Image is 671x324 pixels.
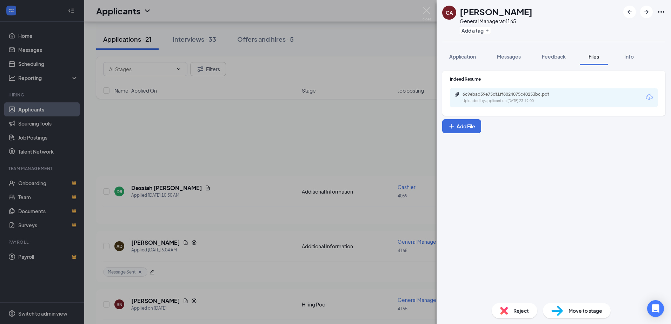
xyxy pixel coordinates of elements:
[497,53,521,60] span: Messages
[645,93,653,102] svg: Download
[448,123,455,130] svg: Plus
[450,76,658,82] div: Indeed Resume
[513,307,529,315] span: Reject
[647,300,664,317] div: Open Intercom Messenger
[454,92,460,97] svg: Paperclip
[623,6,636,18] button: ArrowLeftNew
[463,92,561,97] div: 6c9ebad59e75df1ff8024075c40253bc.pdf
[454,92,568,104] a: Paperclip6c9ebad59e75df1ff8024075c40253bc.pdfUploaded by applicant on [DATE] 23:19:00
[460,18,532,25] div: General Manager at 4165
[569,307,602,315] span: Move to stage
[460,6,532,18] h1: [PERSON_NAME]
[624,53,634,60] span: Info
[446,9,453,16] div: CA
[625,8,634,16] svg: ArrowLeftNew
[463,98,568,104] div: Uploaded by applicant on [DATE] 23:19:00
[657,8,665,16] svg: Ellipses
[442,119,481,133] button: Add FilePlus
[542,53,566,60] span: Feedback
[640,6,653,18] button: ArrowRight
[449,53,476,60] span: Application
[642,8,651,16] svg: ArrowRight
[485,28,489,33] svg: Plus
[589,53,599,60] span: Files
[460,27,491,34] button: PlusAdd a tag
